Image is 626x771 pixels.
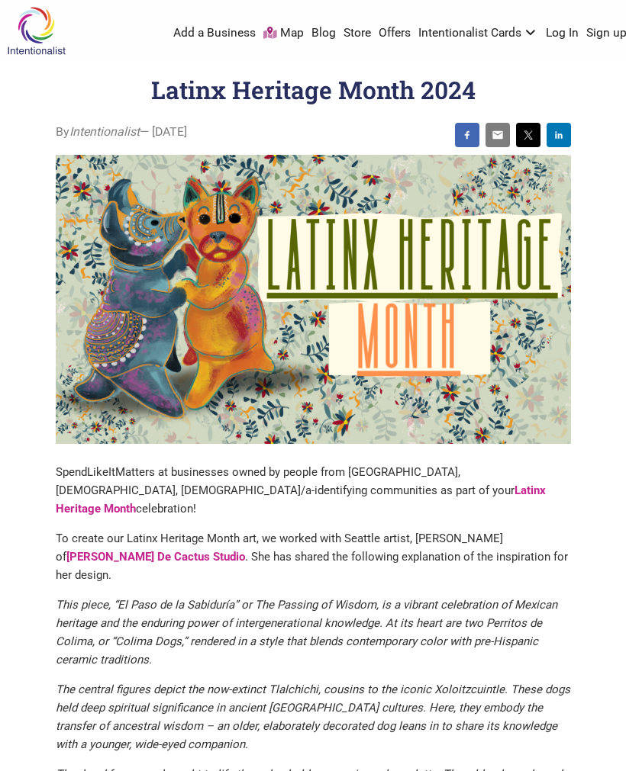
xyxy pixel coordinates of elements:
a: Blog [311,25,336,42]
h1: Latinx Heritage Month 2024 [151,74,476,106]
img: twitter sharing button [522,129,534,141]
a: Offers [379,25,411,42]
a: Store [344,25,371,42]
a: [PERSON_NAME] De Cactus Studio [66,550,245,564]
img: linkedin sharing button [553,129,565,141]
span: By — [DATE] [56,123,187,141]
img: facebook sharing button [461,129,473,141]
em: This piece, “El Paso de la Sabiduría” or The Passing of Wisdom, is a vibrant celebration of Mexic... [56,598,557,667]
i: Intentionalist [69,124,140,139]
a: Map [263,25,304,42]
img: email sharing button [492,129,504,141]
a: Log In [546,25,579,42]
p: SpendLikeItMatters at businesses owned by people from [GEOGRAPHIC_DATA], [DEMOGRAPHIC_DATA], [DEM... [56,463,571,518]
em: The central figures depict the now-extinct Tlalchichi, cousins to the iconic Xoloitzcuintle. Thes... [56,683,570,751]
p: To create our Latinx Heritage Month art, we worked with Seattle artist, [PERSON_NAME] of . She ha... [56,529,571,584]
a: Intentionalist Cards [418,25,539,42]
a: Add a Business [173,25,256,42]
